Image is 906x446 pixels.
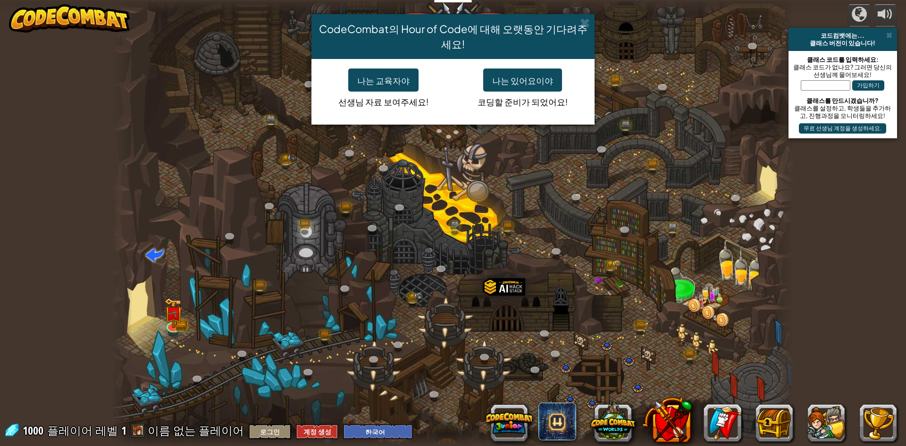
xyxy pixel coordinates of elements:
font: 코딩할 준비가 되었어요! [478,96,568,107]
font: 나는 교육자야 [357,75,410,86]
button: 나는 있어요이야 [483,68,562,92]
font: 나는 있어요이야 [492,75,553,86]
font: CodeCombat의 Hour of Code에 대해 오랫동안 기다려주세요! [319,22,587,50]
button: 나는 교육자야 [348,68,419,92]
font: 선생님 자료 보여주세요! [338,96,428,107]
